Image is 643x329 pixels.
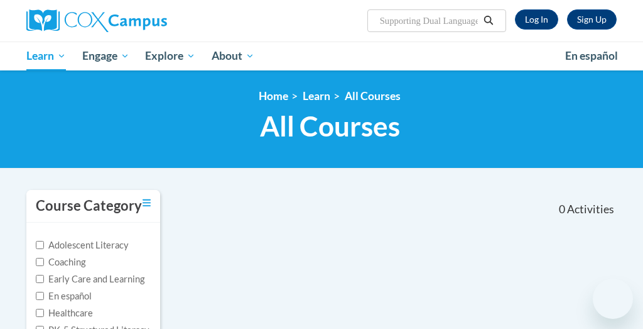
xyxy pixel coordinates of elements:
[259,89,288,103] a: Home
[36,196,142,216] h3: Course Category
[212,48,254,64] span: About
[26,9,167,32] img: Cox Campus
[36,255,85,269] label: Coaching
[303,89,330,103] a: Learn
[567,203,614,216] span: Activities
[74,42,138,70] a: Engage
[557,43,626,69] a: En español
[17,42,626,70] div: Main menu
[36,258,44,266] input: Checkbox for Options
[36,306,93,320] label: Healthcare
[36,309,44,317] input: Checkbox for Options
[145,48,195,64] span: Explore
[567,9,617,30] a: Register
[36,272,144,286] label: Early Care and Learning
[143,196,151,210] a: Toggle collapse
[515,9,558,30] a: Log In
[379,13,479,28] input: Search Courses
[565,49,618,62] span: En español
[559,203,565,216] span: 0
[36,238,129,252] label: Adolescent Literacy
[36,289,92,303] label: En español
[479,13,498,28] button: Search
[36,275,44,283] input: Checkbox for Options
[26,48,66,64] span: Learn
[203,42,262,70] a: About
[36,241,44,249] input: Checkbox for Options
[137,42,203,70] a: Explore
[593,279,633,319] iframe: Button to launch messaging window
[36,292,44,300] input: Checkbox for Options
[26,9,210,32] a: Cox Campus
[260,109,400,143] span: All Courses
[82,48,129,64] span: Engage
[18,42,74,70] a: Learn
[345,89,401,103] a: All Courses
